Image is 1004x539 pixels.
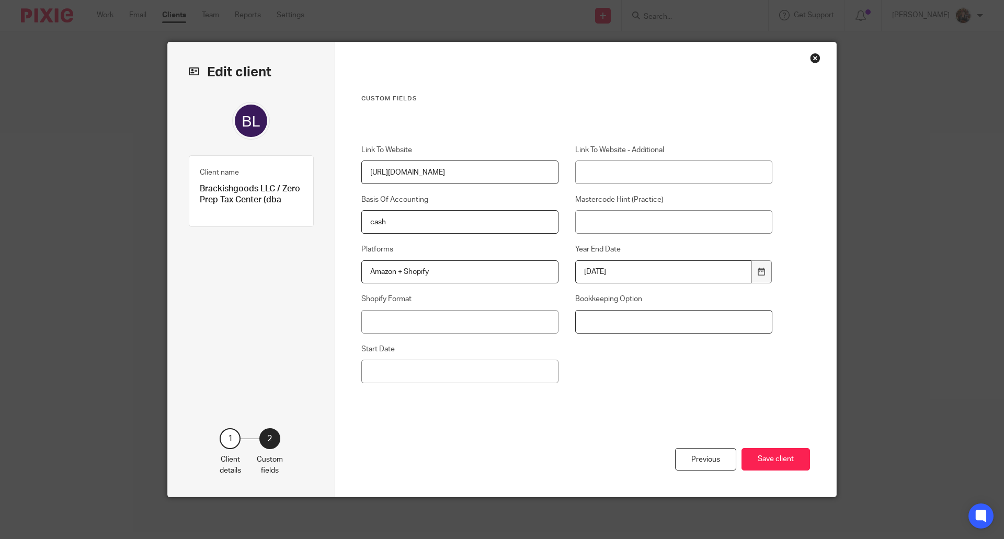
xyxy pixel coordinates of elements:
label: Mastercode Hint (Practice) [575,194,773,205]
input: YYYY-MM-DD [575,260,752,284]
div: 1 [220,428,241,449]
label: Start Date [361,344,559,354]
label: Basis Of Accounting [361,194,559,205]
label: Link To Website [361,145,559,155]
div: Previous [675,448,736,471]
img: svg%3E [232,102,270,140]
h3: Custom fields [361,95,773,103]
div: 2 [259,428,280,449]
p: Custom fields [257,454,283,476]
label: Link To Website - Additional [575,145,773,155]
div: Close this dialog window [810,53,820,63]
label: Platforms [361,244,559,255]
label: Year End Date [575,244,773,255]
label: Shopify Format [361,294,559,304]
label: Bookkeeping Option [575,294,773,304]
label: Client name [200,167,239,178]
p: Client details [220,454,241,476]
h2: Edit client [189,63,314,81]
p: Brackishgoods LLC / Zero Prep Tax Center (dba [200,184,303,206]
button: Save client [741,448,810,471]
